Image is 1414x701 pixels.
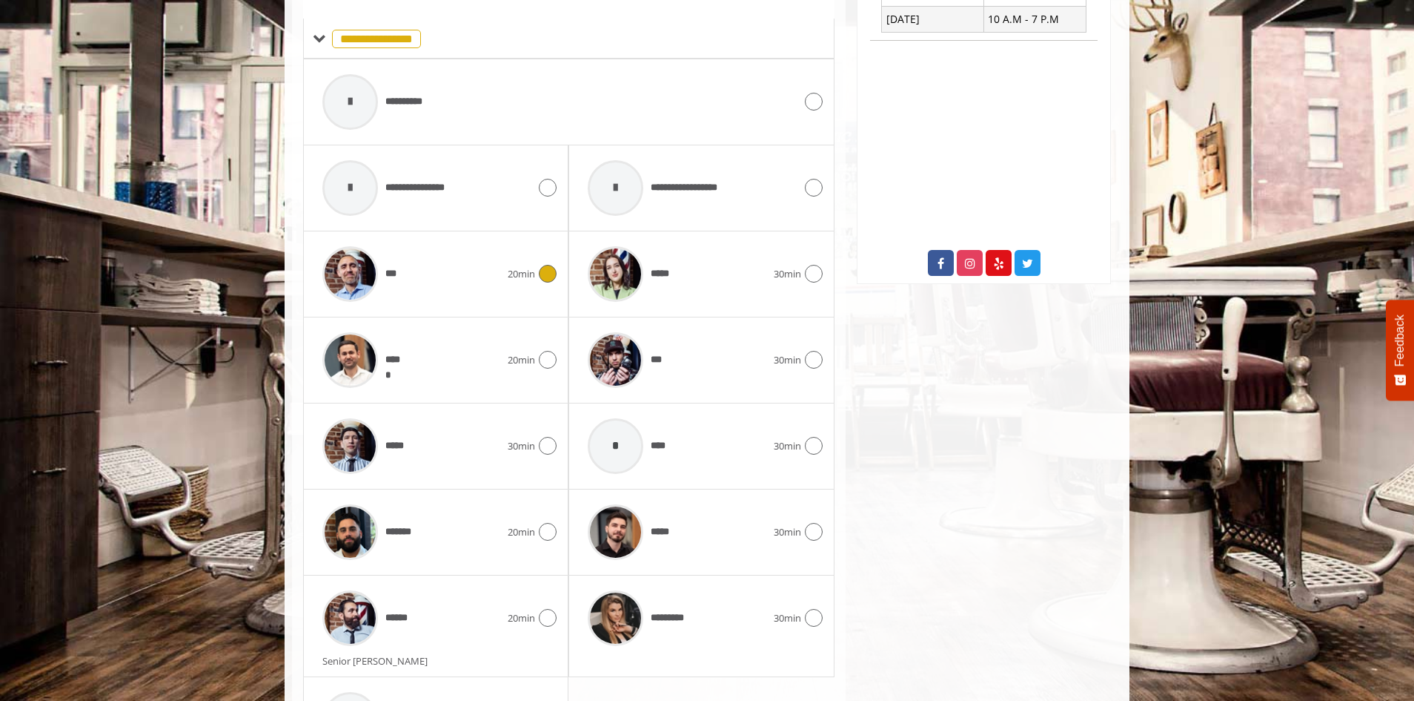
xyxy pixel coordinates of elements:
span: Senior [PERSON_NAME] [322,654,435,668]
span: 30min [774,438,801,454]
span: 20min [508,611,535,626]
span: 20min [508,266,535,282]
span: 30min [774,611,801,626]
span: Feedback [1393,315,1407,366]
span: 30min [508,438,535,454]
span: 30min [774,352,801,368]
span: 30min [774,266,801,282]
span: 30min [774,524,801,540]
span: 20min [508,352,535,368]
td: [DATE] [882,7,984,32]
button: Feedback - Show survey [1386,300,1414,401]
td: 10 A.M - 7 P.M [983,7,1086,32]
span: 20min [508,524,535,540]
